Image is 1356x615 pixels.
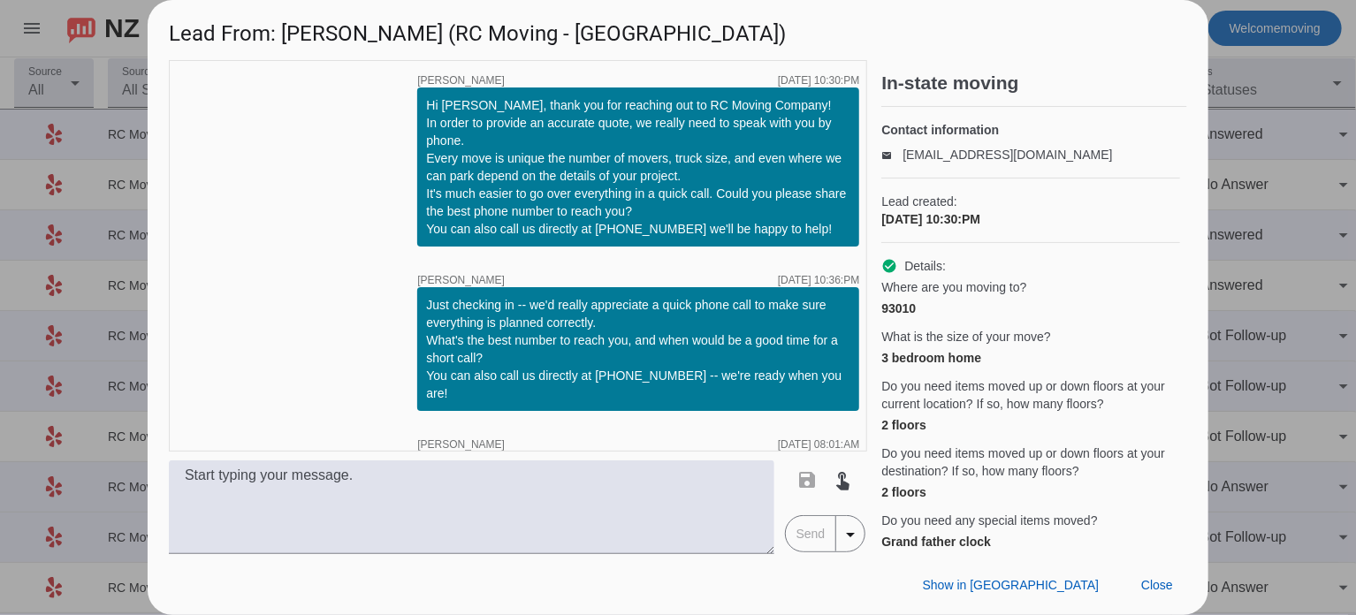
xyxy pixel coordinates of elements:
div: 93010 [881,300,1180,317]
div: 2 floors [881,416,1180,434]
span: Do you need items moved up or down floors at your destination? If so, how many floors? [881,444,1180,480]
span: [PERSON_NAME] [417,439,505,450]
span: Lead created: [881,193,1180,210]
div: [DATE] 10:30:PM [778,75,859,86]
mat-icon: touch_app [833,469,854,490]
div: 2 floors [881,483,1180,501]
mat-icon: check_circle [881,258,897,274]
span: Details: [904,257,946,275]
span: [PERSON_NAME] [417,75,505,86]
span: What is the size of your move? [881,328,1050,345]
div: [DATE] 10:36:PM [778,275,859,285]
div: Just checking in -- we'd really appreciate a quick phone call to make sure everything is planned ... [426,296,850,402]
span: Close [1141,578,1173,592]
span: Show in [GEOGRAPHIC_DATA] [923,578,1099,592]
div: [DATE] 10:30:PM [881,210,1180,228]
div: Hi [PERSON_NAME], thank you for reaching out to RC Moving Company! In order to provide an accurat... [426,96,850,238]
h2: In-state moving [881,74,1187,92]
div: [DATE] 08:01:AM [778,439,859,450]
button: Show in [GEOGRAPHIC_DATA] [909,569,1113,601]
a: [EMAIL_ADDRESS][DOMAIN_NAME] [903,148,1112,162]
mat-icon: arrow_drop_down [840,524,861,545]
button: Close [1127,569,1187,601]
h4: Contact information [881,121,1180,139]
div: Grand father clock [881,533,1180,550]
span: [PERSON_NAME] [417,275,505,285]
span: Do you need items moved up or down floors at your current location? If so, how many floors? [881,377,1180,413]
div: 3 bedroom home [881,349,1180,367]
span: Do you need any special items moved? [881,512,1097,529]
span: Where are you moving to? [881,278,1026,296]
mat-icon: email [881,150,903,159]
